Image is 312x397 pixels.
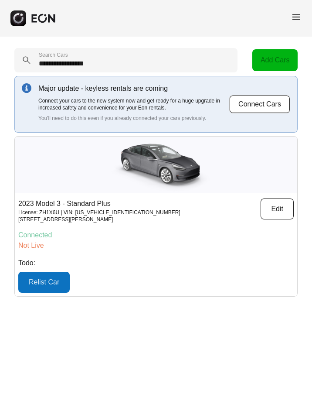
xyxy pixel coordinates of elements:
p: Connected [18,230,294,240]
label: Search Cars [39,51,68,58]
span: menu [291,12,302,22]
p: [STREET_ADDRESS][PERSON_NAME] [18,216,180,223]
p: Connect your cars to the new system now and get ready for a huge upgrade in increased safety and ... [38,97,229,111]
button: Relist Car [18,272,70,293]
p: License: ZH1X6U | VIN: [US_VEHICLE_IDENTIFICATION_NUMBER] [18,209,180,216]
p: Not Live [18,240,294,251]
p: Major update - keyless rentals are coming [38,83,229,94]
p: Todo: [18,258,294,268]
img: car [99,137,213,193]
button: Edit [261,198,294,219]
img: info [22,83,31,93]
button: Connect Cars [229,95,290,113]
p: 2023 Model 3 - Standard Plus [18,198,180,209]
p: You'll need to do this even if you already connected your cars previously. [38,115,229,122]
